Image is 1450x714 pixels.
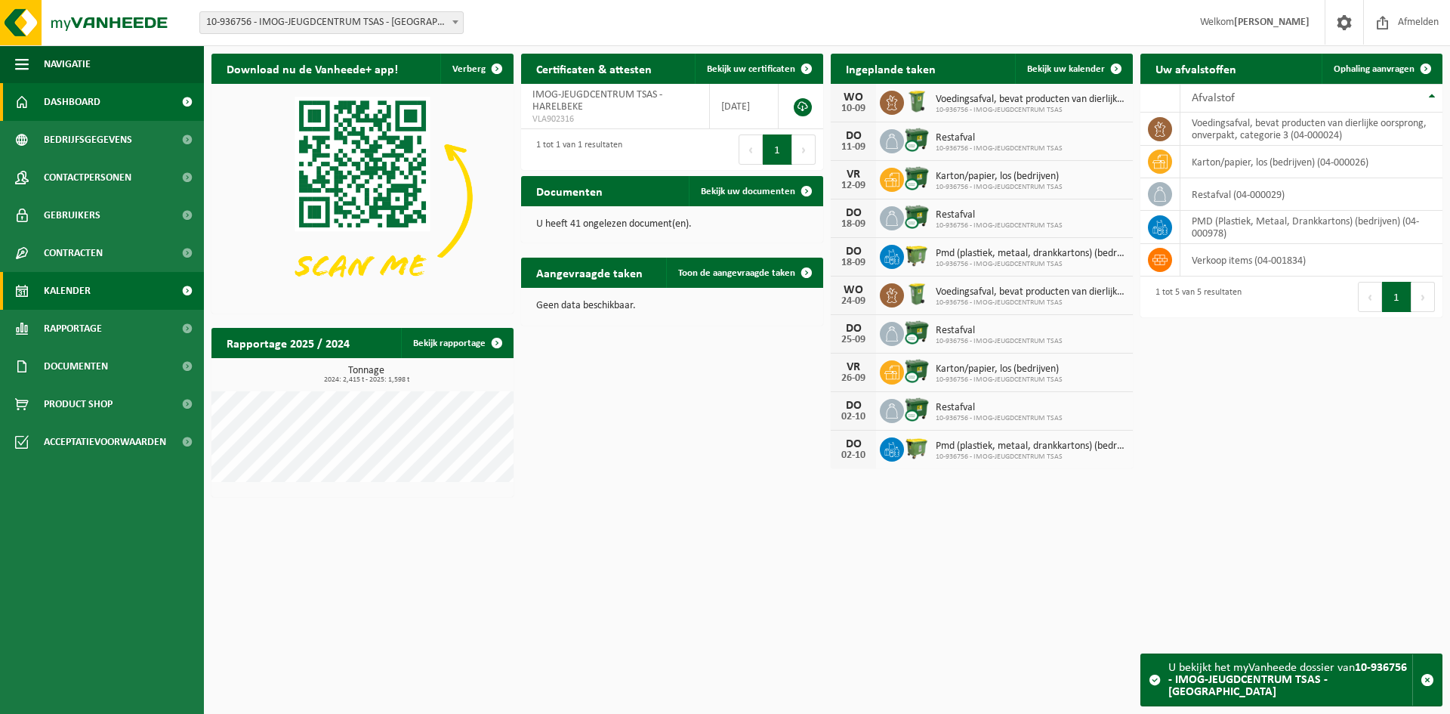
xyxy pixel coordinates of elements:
span: Rapportage [44,310,102,348]
span: 10-936756 - IMOG-JEUGDCENTRUM TSAS - HARELBEKE [200,12,463,33]
span: Bekijk uw kalender [1027,64,1105,74]
span: Restafval [936,325,1063,337]
td: voedingsafval, bevat producten van dierlijke oorsprong, onverpakt, categorie 3 (04-000024) [1180,113,1442,146]
p: Geen data beschikbaar. [536,301,808,311]
div: 26-09 [838,373,868,384]
span: 10-936756 - IMOG-JEUGDCENTRUM TSAS [936,337,1063,346]
img: WB-1100-CU [904,397,930,422]
span: 2024: 2,415 t - 2025: 1,598 t [219,376,514,384]
img: WB-1100-HPE-GN-50 [904,243,930,268]
td: karton/papier, los (bedrijven) (04-000026) [1180,146,1442,178]
span: Documenten [44,348,108,385]
span: 10-936756 - IMOG-JEUGDCENTRUM TSAS [936,376,1063,385]
span: Pmd (plastiek, metaal, drankkartons) (bedrijven) [936,248,1125,260]
h2: Documenten [521,176,618,206]
h2: Ingeplande taken [831,54,951,83]
div: DO [838,130,868,142]
img: WB-1100-CU [904,204,930,230]
button: Verberg [440,54,512,84]
div: 24-09 [838,296,868,307]
span: Bedrijfsgegevens [44,121,132,159]
img: WB-1100-HPE-GN-50 [904,435,930,461]
span: Voedingsafval, bevat producten van dierlijke oorsprong, onverpakt, categorie 3 [936,94,1125,106]
div: 1 tot 5 van 5 resultaten [1148,280,1242,314]
span: Restafval [936,402,1063,414]
img: WB-1100-CU [904,127,930,153]
a: Bekijk uw kalender [1015,54,1131,84]
strong: [PERSON_NAME] [1234,17,1310,28]
span: Ophaling aanvragen [1334,64,1415,74]
td: PMD (Plastiek, Metaal, Drankkartons) (bedrijven) (04-000978) [1180,211,1442,244]
span: Dashboard [44,83,100,121]
td: restafval (04-000029) [1180,178,1442,211]
div: U bekijkt het myVanheede dossier van [1168,654,1412,706]
span: Acceptatievoorwaarden [44,423,166,461]
div: 02-10 [838,412,868,422]
div: WO [838,284,868,296]
span: Gebruikers [44,196,100,234]
span: Restafval [936,132,1063,144]
h3: Tonnage [219,366,514,384]
div: 18-09 [838,219,868,230]
strong: 10-936756 - IMOG-JEUGDCENTRUM TSAS - [GEOGRAPHIC_DATA] [1168,662,1407,698]
img: WB-0240-HPE-GN-50 [904,281,930,307]
p: U heeft 41 ongelezen document(en). [536,219,808,230]
a: Toon de aangevraagde taken [666,258,822,288]
div: DO [838,438,868,450]
a: Bekijk uw documenten [689,176,822,206]
div: 02-10 [838,450,868,461]
span: Restafval [936,209,1063,221]
span: 10-936756 - IMOG-JEUGDCENTRUM TSAS [936,453,1125,462]
div: 25-09 [838,335,868,345]
div: DO [838,400,868,412]
span: Afvalstof [1192,92,1235,104]
span: 10-936756 - IMOG-JEUGDCENTRUM TSAS [936,106,1125,115]
h2: Aangevraagde taken [521,258,658,287]
div: DO [838,246,868,258]
span: Voedingsafval, bevat producten van dierlijke oorsprong, onverpakt, categorie 3 [936,286,1125,298]
span: 10-936756 - IMOG-JEUGDCENTRUM TSAS [936,183,1063,192]
span: 10-936756 - IMOG-JEUGDCENTRUM TSAS [936,144,1063,153]
div: VR [838,361,868,373]
img: WB-1100-CU [904,358,930,384]
img: Download de VHEPlus App [211,84,514,311]
span: Bekijk uw documenten [701,187,795,196]
div: DO [838,323,868,335]
div: 10-09 [838,104,868,114]
div: WO [838,91,868,104]
span: Contracten [44,234,103,272]
img: WB-1100-CU [904,320,930,345]
span: 10-936756 - IMOG-JEUGDCENTRUM TSAS [936,414,1063,423]
span: Karton/papier, los (bedrijven) [936,171,1063,183]
h2: Certificaten & attesten [521,54,667,83]
div: 12-09 [838,181,868,191]
td: [DATE] [710,84,779,129]
a: Bekijk rapportage [401,328,512,358]
span: Bekijk uw certificaten [707,64,795,74]
h2: Rapportage 2025 / 2024 [211,328,365,357]
div: 1 tot 1 van 1 resultaten [529,133,622,166]
button: 1 [763,134,792,165]
span: Pmd (plastiek, metaal, drankkartons) (bedrijven) [936,440,1125,453]
div: 11-09 [838,142,868,153]
img: WB-1100-CU [904,165,930,191]
span: Contactpersonen [44,159,131,196]
td: verkoop items (04-001834) [1180,244,1442,277]
span: Kalender [44,272,91,310]
span: Verberg [452,64,486,74]
img: WB-0240-HPE-GN-50 [904,88,930,114]
a: Ophaling aanvragen [1322,54,1441,84]
span: VLA902316 [532,113,698,125]
h2: Uw afvalstoffen [1140,54,1251,83]
div: 18-09 [838,258,868,268]
button: Next [1411,282,1435,312]
button: Next [792,134,816,165]
span: 10-936756 - IMOG-JEUGDCENTRUM TSAS [936,298,1125,308]
h2: Download nu de Vanheede+ app! [211,54,413,83]
span: 10-936756 - IMOG-JEUGDCENTRUM TSAS [936,221,1063,230]
div: VR [838,168,868,181]
a: Bekijk uw certificaten [695,54,822,84]
span: Toon de aangevraagde taken [678,268,795,278]
span: Karton/papier, los (bedrijven) [936,363,1063,376]
span: Product Shop [44,385,113,423]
